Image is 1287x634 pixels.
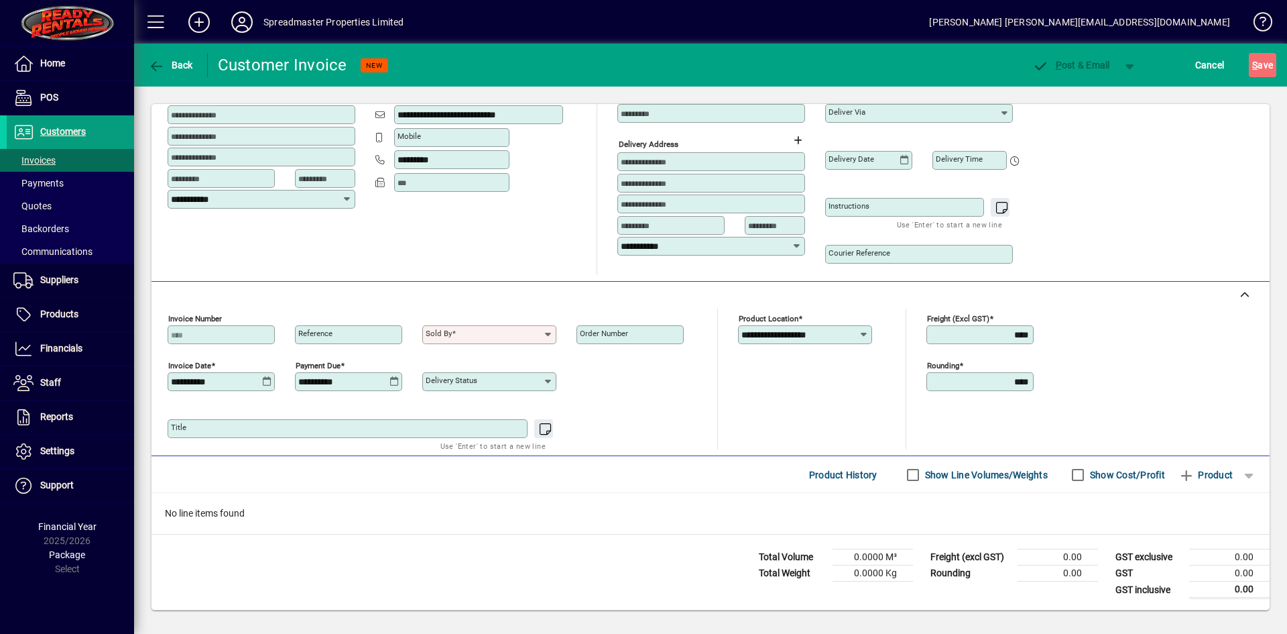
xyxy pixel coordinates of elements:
[7,195,134,217] a: Quotes
[1018,566,1098,582] td: 0.00
[426,329,452,338] mat-label: Sold by
[7,149,134,172] a: Invoices
[1109,582,1189,598] td: GST inclusive
[7,401,134,434] a: Reports
[13,246,93,257] span: Communications
[13,223,69,234] span: Backorders
[1087,468,1165,482] label: Show Cost/Profit
[40,58,65,68] span: Home
[829,201,869,211] mat-label: Instructions
[752,566,833,582] td: Total Weight
[929,11,1230,33] div: [PERSON_NAME] [PERSON_NAME][EMAIL_ADDRESS][DOMAIN_NAME]
[40,343,82,354] span: Financials
[218,54,347,76] div: Customer Invoice
[426,376,477,385] mat-label: Delivery status
[7,435,134,468] a: Settings
[1032,60,1110,70] span: ost & Email
[49,549,85,560] span: Package
[1189,566,1270,582] td: 0.00
[40,309,78,319] span: Products
[1026,53,1117,77] button: Post & Email
[829,107,865,117] mat-label: Deliver via
[1172,463,1239,487] button: Product
[809,464,877,486] span: Product History
[7,469,134,503] a: Support
[40,480,74,490] span: Support
[1243,3,1270,46] a: Knowledge Base
[927,314,989,323] mat-label: Freight (excl GST)
[833,549,913,566] td: 0.0000 M³
[40,377,61,388] span: Staff
[148,60,193,70] span: Back
[936,154,983,164] mat-label: Delivery time
[13,178,64,189] span: Payments
[40,92,58,103] span: POS
[145,53,196,77] button: Back
[7,172,134,195] a: Payments
[897,217,1002,232] mat-hint: Use 'Enter' to start a new line
[1056,60,1062,70] span: P
[739,314,798,323] mat-label: Product location
[1109,549,1189,566] td: GST exclusive
[221,10,263,34] button: Profile
[829,154,874,164] mat-label: Delivery date
[1189,549,1270,566] td: 0.00
[7,298,134,331] a: Products
[804,463,883,487] button: Product History
[1252,54,1273,76] span: ave
[7,264,134,297] a: Suppliers
[927,361,959,370] mat-label: Rounding
[580,329,628,338] mat-label: Order number
[1252,60,1258,70] span: S
[922,468,1048,482] label: Show Line Volumes/Weights
[7,47,134,81] a: Home
[829,248,890,258] mat-label: Courier Reference
[38,521,97,532] span: Financial Year
[40,274,78,285] span: Suppliers
[40,411,73,422] span: Reports
[168,361,211,370] mat-label: Invoice date
[13,155,56,166] span: Invoices
[833,566,913,582] td: 0.0000 Kg
[397,131,421,141] mat-label: Mobile
[263,11,404,33] div: Spreadmaster Properties Limited
[40,445,74,456] span: Settings
[924,566,1018,582] td: Rounding
[171,423,186,432] mat-label: Title
[1195,54,1225,76] span: Cancel
[787,129,808,151] button: Choose address
[7,81,134,115] a: POS
[752,549,833,566] td: Total Volume
[7,332,134,366] a: Financials
[440,438,546,454] mat-hint: Use 'Enter' to start a new line
[40,126,86,137] span: Customers
[7,217,134,240] a: Backorders
[1192,53,1228,77] button: Cancel
[337,83,359,104] button: Copy to Delivery address
[151,493,1270,534] div: No line items found
[296,361,341,370] mat-label: Payment due
[134,53,208,77] app-page-header-button: Back
[1178,464,1233,486] span: Product
[924,549,1018,566] td: Freight (excl GST)
[1018,549,1098,566] td: 0.00
[178,10,221,34] button: Add
[298,329,332,338] mat-label: Reference
[7,240,134,263] a: Communications
[1109,566,1189,582] td: GST
[7,366,134,400] a: Staff
[1189,582,1270,598] td: 0.00
[168,314,222,323] mat-label: Invoice number
[13,201,52,211] span: Quotes
[1249,53,1276,77] button: Save
[366,61,383,70] span: NEW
